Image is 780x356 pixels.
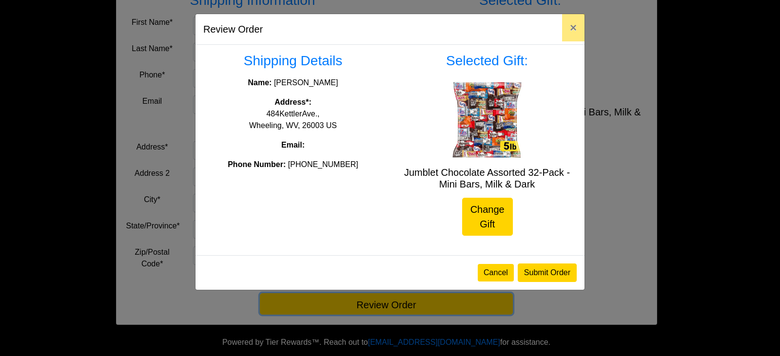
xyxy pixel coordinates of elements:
h3: Shipping Details [203,53,383,69]
strong: Email: [281,141,305,149]
img: Jumblet Chocolate Assorted 32-Pack - Mini Bars, Milk & Dark [448,81,526,159]
button: Submit Order [518,263,577,282]
span: × [570,21,577,34]
h5: Review Order [203,22,263,37]
h5: Jumblet Chocolate Assorted 32-Pack - Mini Bars, Milk & Dark [397,167,577,190]
strong: Phone Number: [228,160,286,169]
span: 484KettlerAve., Wheeling, WV, 26003 US [249,110,337,130]
h3: Selected Gift: [397,53,577,69]
strong: Address*: [274,98,312,106]
button: Cancel [478,264,514,281]
a: Change Gift [462,198,513,236]
span: [PERSON_NAME] [274,78,338,87]
strong: Name: [248,78,272,87]
button: Close [562,14,585,41]
span: [PHONE_NUMBER] [288,160,358,169]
